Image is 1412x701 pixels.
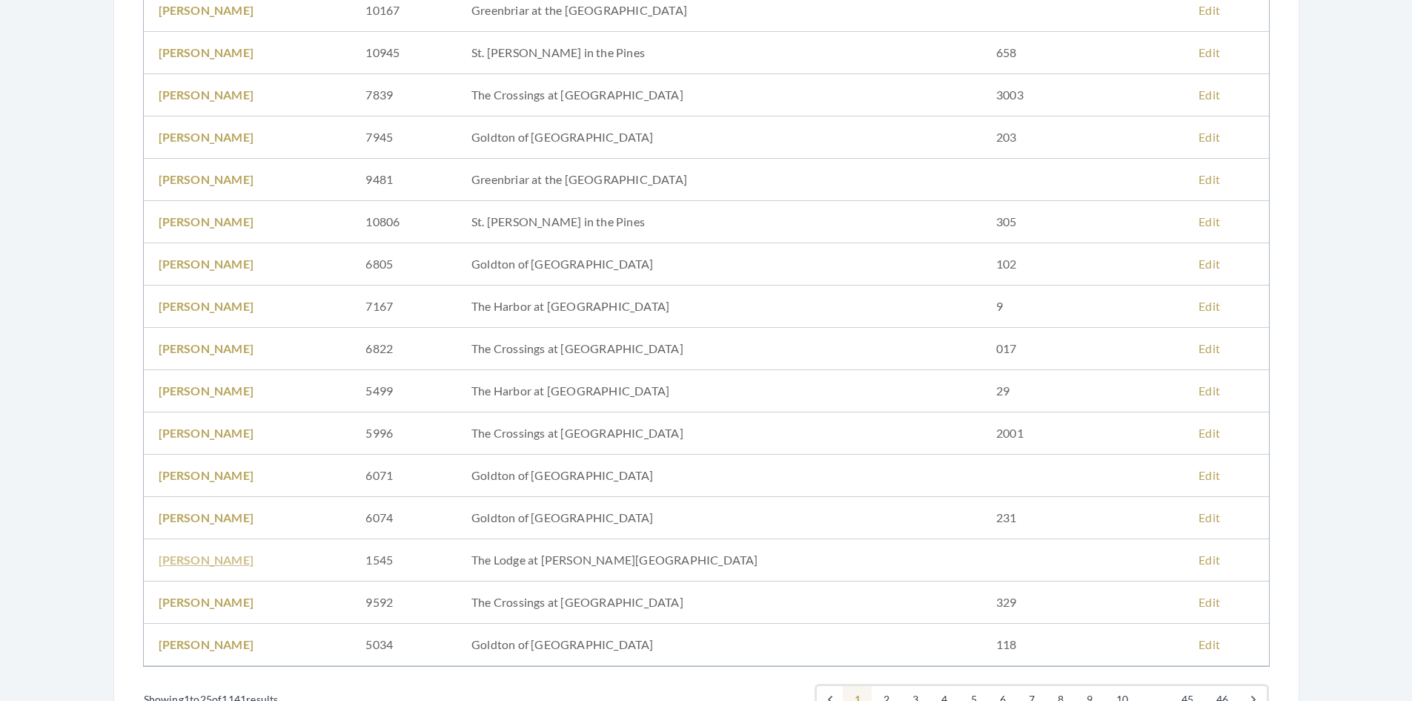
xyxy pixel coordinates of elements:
a: [PERSON_NAME] [159,384,254,398]
a: [PERSON_NAME] [159,468,254,482]
td: 10806 [351,201,457,243]
td: 231 [981,497,1184,539]
td: 5034 [351,624,457,666]
a: Edit [1199,553,1220,567]
td: 6822 [351,328,457,370]
td: 102 [981,243,1184,286]
a: [PERSON_NAME] [159,3,254,17]
td: St. [PERSON_NAME] in the Pines [457,32,981,74]
a: [PERSON_NAME] [159,426,254,440]
a: Edit [1199,214,1220,228]
td: 6074 [351,497,457,539]
td: The Crossings at [GEOGRAPHIC_DATA] [457,328,981,370]
td: 7839 [351,74,457,116]
td: 9 [981,286,1184,328]
td: 29 [981,370,1184,412]
a: Edit [1199,88,1220,102]
a: [PERSON_NAME] [159,299,254,313]
td: 305 [981,201,1184,243]
a: [PERSON_NAME] [159,637,254,651]
a: Edit [1199,3,1220,17]
a: Edit [1199,426,1220,440]
td: 6071 [351,455,457,497]
td: 3003 [981,74,1184,116]
a: [PERSON_NAME] [159,45,254,59]
td: The Lodge at [PERSON_NAME][GEOGRAPHIC_DATA] [457,539,981,582]
a: Edit [1199,45,1220,59]
a: [PERSON_NAME] [159,341,254,355]
a: Edit [1199,384,1220,398]
td: 658 [981,32,1184,74]
td: The Harbor at [GEOGRAPHIC_DATA] [457,286,981,328]
td: Goldton of [GEOGRAPHIC_DATA] [457,455,981,497]
td: The Crossings at [GEOGRAPHIC_DATA] [457,412,981,455]
td: 017 [981,328,1184,370]
a: [PERSON_NAME] [159,510,254,524]
td: 1545 [351,539,457,582]
td: Goldton of [GEOGRAPHIC_DATA] [457,624,981,666]
a: Edit [1199,468,1220,482]
td: 9481 [351,159,457,201]
a: Edit [1199,637,1220,651]
a: [PERSON_NAME] [159,172,254,186]
a: Edit [1199,595,1220,609]
a: [PERSON_NAME] [159,88,254,102]
td: 329 [981,582,1184,624]
td: 10945 [351,32,457,74]
td: 5499 [351,370,457,412]
td: 7167 [351,286,457,328]
a: Edit [1199,510,1220,524]
td: St. [PERSON_NAME] in the Pines [457,201,981,243]
td: The Crossings at [GEOGRAPHIC_DATA] [457,74,981,116]
a: Edit [1199,130,1220,144]
td: The Crossings at [GEOGRAPHIC_DATA] [457,582,981,624]
td: Goldton of [GEOGRAPHIC_DATA] [457,116,981,159]
a: [PERSON_NAME] [159,130,254,144]
a: [PERSON_NAME] [159,257,254,271]
td: The Harbor at [GEOGRAPHIC_DATA] [457,370,981,412]
td: Goldton of [GEOGRAPHIC_DATA] [457,497,981,539]
td: 7945 [351,116,457,159]
td: 203 [981,116,1184,159]
td: 118 [981,624,1184,666]
td: 6805 [351,243,457,286]
a: [PERSON_NAME] [159,595,254,609]
td: Greenbriar at the [GEOGRAPHIC_DATA] [457,159,981,201]
td: 9592 [351,582,457,624]
a: Edit [1199,172,1220,186]
td: 5996 [351,412,457,455]
a: Edit [1199,299,1220,313]
td: Goldton of [GEOGRAPHIC_DATA] [457,243,981,286]
a: [PERSON_NAME] [159,214,254,228]
a: [PERSON_NAME] [159,553,254,567]
td: 2001 [981,412,1184,455]
a: Edit [1199,341,1220,355]
a: Edit [1199,257,1220,271]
